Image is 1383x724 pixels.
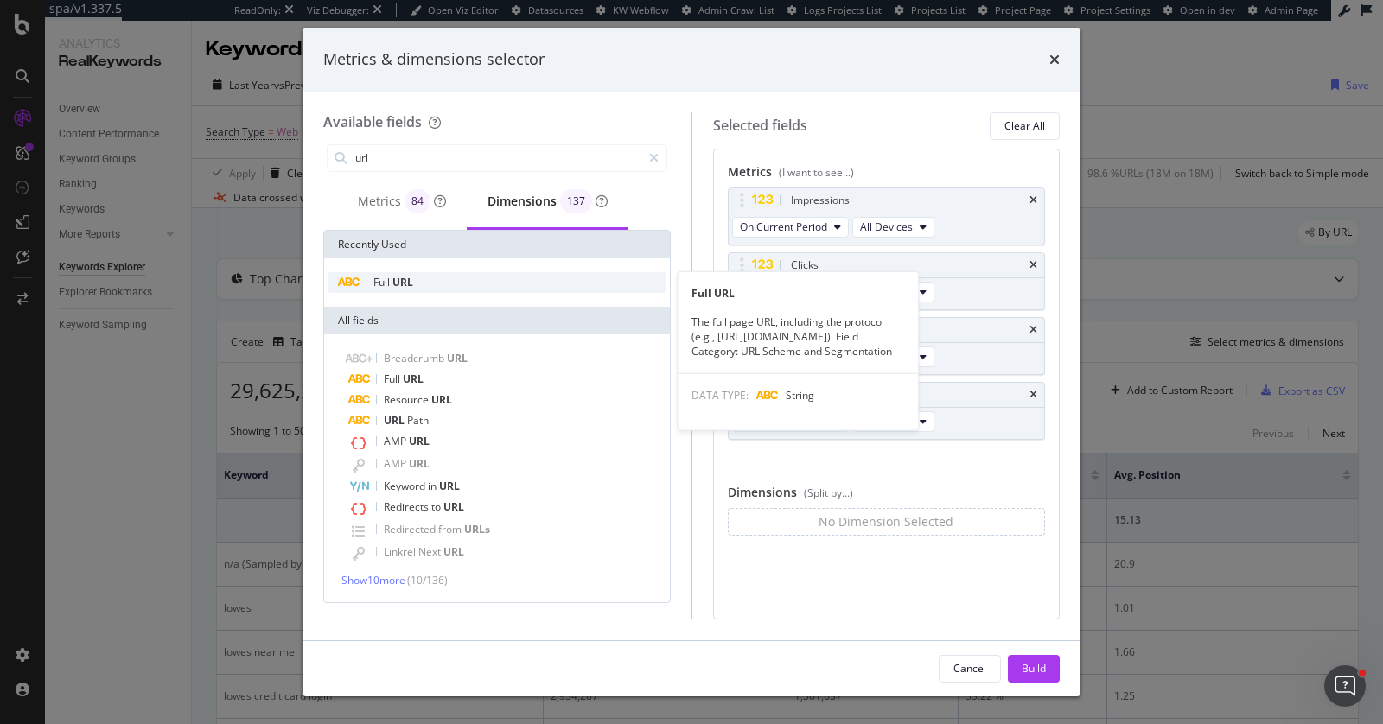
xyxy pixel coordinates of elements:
[324,307,670,334] div: All fields
[384,351,447,365] span: Breadcrumb
[373,275,392,289] span: Full
[431,499,443,514] span: to
[438,522,464,537] span: from
[791,257,819,274] div: Clicks
[567,196,585,206] span: 137
[324,231,670,258] div: Recently Used
[560,189,592,213] div: brand label
[358,189,446,213] div: Metrics
[852,217,934,238] button: All Devices
[1049,48,1060,71] div: times
[786,387,814,402] span: String
[384,413,407,428] span: URL
[1022,661,1046,676] div: Build
[323,48,545,71] div: Metrics & dimensions selector
[409,456,430,471] span: URL
[678,286,918,301] div: Full URL
[323,112,422,131] div: Available fields
[384,499,431,514] span: Redirects
[384,522,438,537] span: Redirected
[392,275,413,289] span: URL
[443,499,464,514] span: URL
[384,456,409,471] span: AMP
[804,486,853,500] div: (Split by...)
[779,165,854,180] div: (I want to see...)
[354,145,641,171] input: Search by field name
[1029,325,1037,335] div: times
[819,513,953,530] div: No Dimension Selected
[1029,390,1037,400] div: times
[407,573,448,587] span: ( 10 / 136 )
[403,372,424,386] span: URL
[728,163,1046,187] div: Metrics
[405,189,430,213] div: brand label
[691,387,749,402] span: DATA TYPE:
[384,392,431,407] span: Resource
[1008,655,1060,683] button: Build
[953,661,986,676] div: Cancel
[384,434,409,448] span: AMP
[1029,260,1037,270] div: times
[678,314,918,359] div: The full page URL, including the protocol (e.g., [URL][DOMAIN_NAME]). Field Category: URL Scheme ...
[303,28,1080,696] div: modal
[939,655,1001,683] button: Cancel
[990,112,1060,140] button: Clear All
[1324,665,1366,707] iframe: Intercom live chat
[384,372,403,386] span: Full
[447,351,468,365] span: URL
[443,544,464,559] span: URL
[384,544,418,559] span: Linkrel
[341,573,405,587] span: Show 10 more
[713,116,807,136] div: Selected fields
[728,484,1046,508] div: Dimensions
[732,217,849,238] button: On Current Period
[860,219,913,234] span: All Devices
[418,544,443,559] span: Next
[431,392,452,407] span: URL
[1004,118,1045,133] div: Clear All
[1029,195,1037,206] div: times
[728,252,1046,310] div: ClickstimesOn Current PeriodAll Devices
[791,192,850,209] div: Impressions
[411,196,424,206] span: 84
[740,219,827,234] span: On Current Period
[409,434,430,448] span: URL
[439,479,460,493] span: URL
[384,479,428,493] span: Keyword
[464,522,490,537] span: URLs
[728,187,1046,245] div: ImpressionstimesOn Current PeriodAll Devices
[407,413,429,428] span: Path
[428,479,439,493] span: in
[488,189,608,213] div: Dimensions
